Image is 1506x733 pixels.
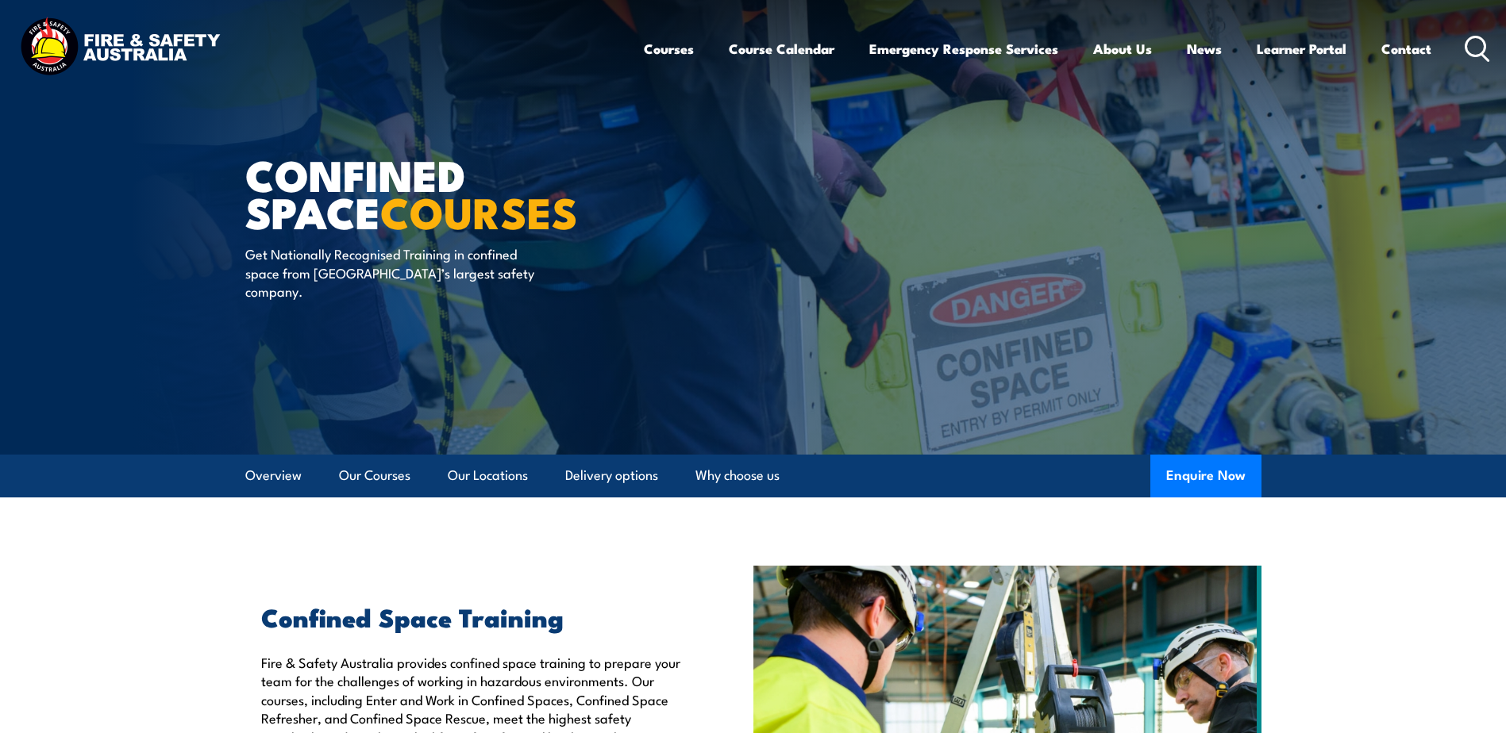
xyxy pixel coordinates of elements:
a: Course Calendar [729,28,834,70]
h2: Confined Space Training [261,605,680,627]
p: Get Nationally Recognised Training in confined space from [GEOGRAPHIC_DATA]’s largest safety comp... [245,244,535,300]
a: Our Courses [339,455,410,497]
a: Our Locations [448,455,528,497]
a: Emergency Response Services [869,28,1058,70]
a: Why choose us [695,455,780,497]
a: Learner Portal [1257,28,1346,70]
h1: Confined Space [245,155,637,229]
a: Courses [644,28,694,70]
button: Enquire Now [1150,455,1261,497]
strong: COURSES [380,178,578,244]
a: Contact [1381,28,1431,70]
a: About Us [1093,28,1152,70]
a: Delivery options [565,455,658,497]
a: News [1187,28,1222,70]
a: Overview [245,455,302,497]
